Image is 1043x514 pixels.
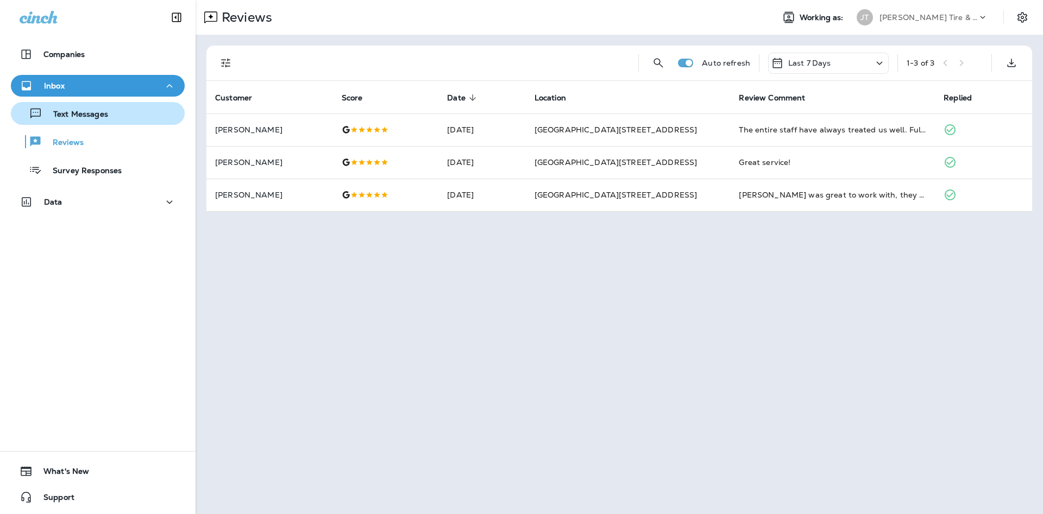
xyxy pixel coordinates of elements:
div: The entire staff have always treated us well. Full honest description with various options in lev... [739,124,926,135]
span: Score [342,93,363,103]
span: Review Comment [739,93,805,103]
button: Data [11,191,185,213]
p: Survey Responses [42,166,122,176]
button: Inbox [11,75,185,97]
p: Auto refresh [702,59,750,67]
button: Search Reviews [648,52,669,74]
button: Support [11,486,185,508]
button: Filters [215,52,237,74]
button: Survey Responses [11,158,185,181]
span: Customer [215,93,266,103]
span: Location [535,93,566,103]
p: [PERSON_NAME] [215,191,324,199]
p: Companies [43,50,85,59]
span: Date [447,93,480,103]
button: Reviews [11,130,185,153]
p: Text Messages [42,110,108,120]
span: Replied [944,93,972,103]
span: Customer [215,93,252,103]
span: What's New [33,467,89,480]
span: Support [33,493,74,506]
p: Reviews [217,9,272,26]
button: Companies [11,43,185,65]
span: Location [535,93,580,103]
div: JT [857,9,873,26]
p: Inbox [44,81,65,90]
span: [GEOGRAPHIC_DATA][STREET_ADDRESS] [535,125,698,135]
span: [GEOGRAPHIC_DATA][STREET_ADDRESS] [535,157,698,167]
button: Settings [1013,8,1032,27]
td: [DATE] [438,113,525,146]
p: Last 7 Days [788,59,831,67]
button: Collapse Sidebar [161,7,192,28]
td: [DATE] [438,146,525,179]
span: Review Comment [739,93,819,103]
div: Brian was great to work with, they got me in right away to get all 4 new tires, and talked to me ... [739,189,926,200]
button: Text Messages [11,102,185,125]
span: Date [447,93,466,103]
div: Great service! [739,157,926,168]
span: Score [342,93,377,103]
span: Working as: [800,13,846,22]
span: Replied [944,93,986,103]
p: [PERSON_NAME] Tire & Auto [879,13,977,22]
span: [GEOGRAPHIC_DATA][STREET_ADDRESS] [535,190,698,200]
button: Export as CSV [1001,52,1022,74]
td: [DATE] [438,179,525,211]
button: What's New [11,460,185,482]
p: [PERSON_NAME] [215,158,324,167]
p: Reviews [42,138,84,148]
p: Data [44,198,62,206]
div: 1 - 3 of 3 [907,59,934,67]
p: [PERSON_NAME] [215,125,324,134]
